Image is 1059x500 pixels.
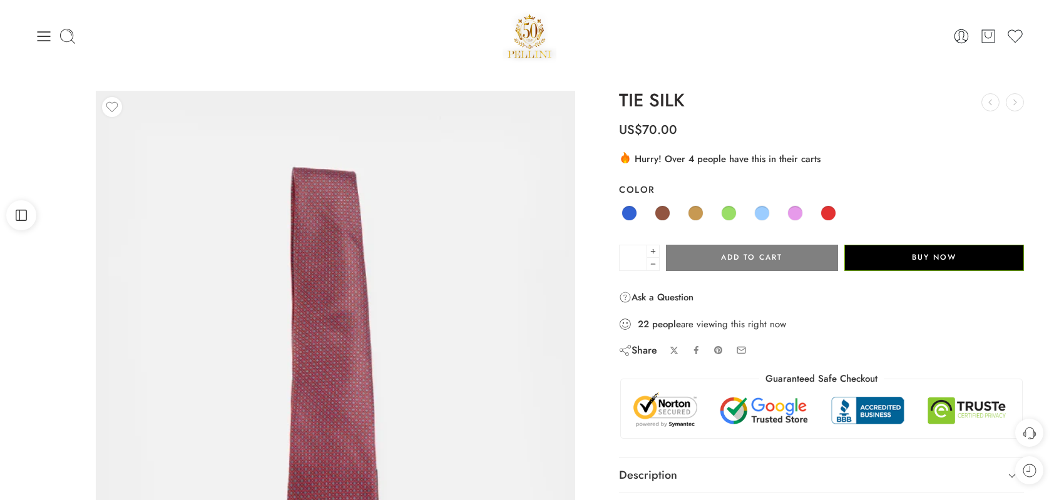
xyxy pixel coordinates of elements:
strong: 22 [638,318,649,330]
a: Login / Register [953,28,970,45]
h1: TIE SILK [619,91,1024,111]
a: Pin on Pinterest [714,345,724,355]
a: Share on X [670,346,679,355]
div: Hurry! Over 4 people have this in their carts [619,151,1024,166]
legend: Guaranteed Safe Checkout [759,372,884,385]
input: Product quantity [619,245,647,271]
a: Wishlist [1006,28,1024,45]
a: Ask a Question [619,290,693,305]
label: Color [619,183,1024,196]
img: Pellini [503,9,556,63]
bdi: 70.00 [619,121,677,139]
a: Share on Facebook [692,345,701,355]
img: Trust [630,392,1013,429]
button: Add to cart [666,245,837,271]
button: Buy Now [844,245,1024,271]
a: Cart [980,28,997,45]
a: Email to your friends [736,345,747,355]
div: Share [619,344,657,357]
span: US$ [619,121,642,139]
a: Description [619,458,1024,493]
strong: people [652,318,681,330]
div: are viewing this right now [619,317,1024,331]
a: Pellini - [503,9,556,63]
